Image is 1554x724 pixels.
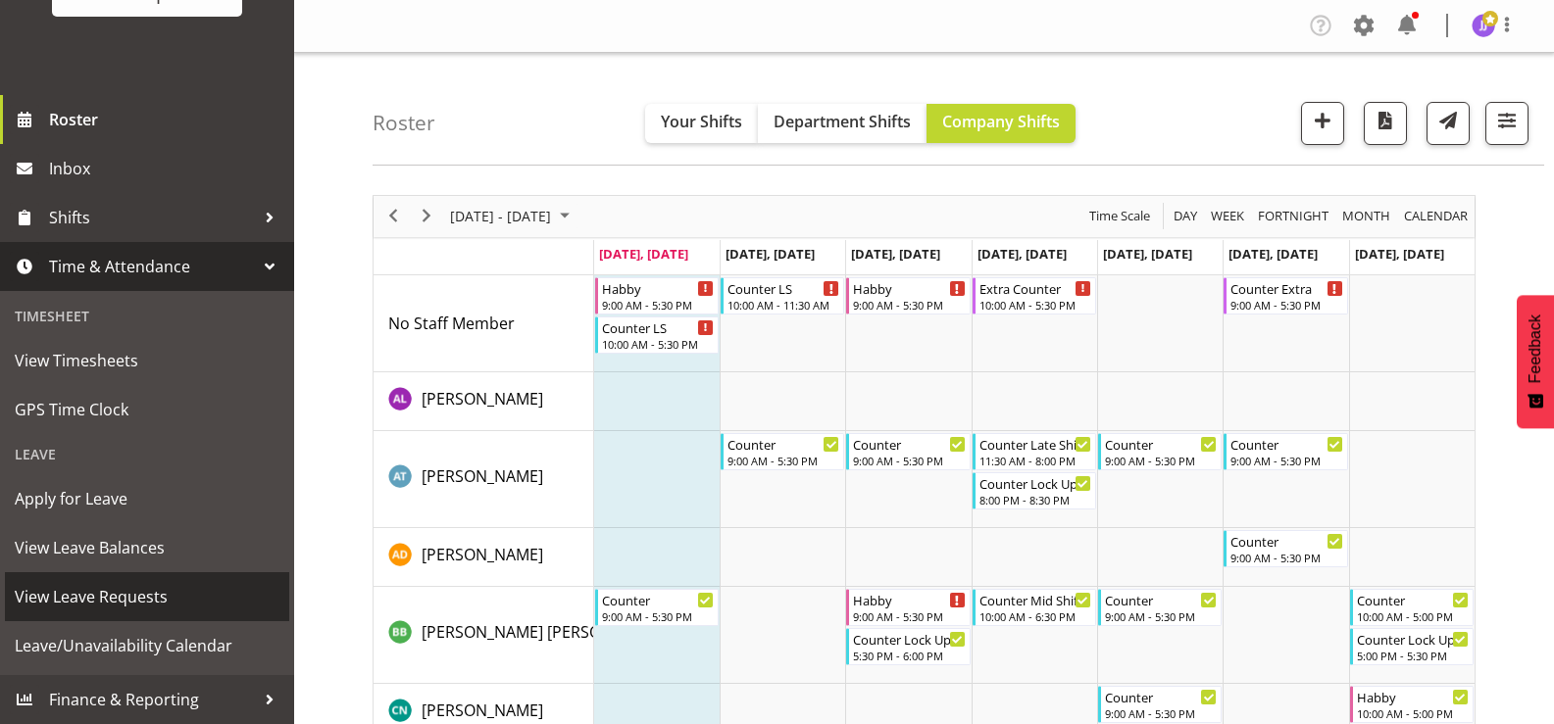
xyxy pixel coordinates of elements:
button: Department Shifts [758,104,927,143]
div: Habby [853,278,965,298]
span: Time & Attendance [49,252,255,281]
span: [DATE] - [DATE] [448,204,553,228]
a: GPS Time Clock [5,385,289,434]
span: Roster [49,105,284,134]
div: Alex-Micheal Taniwha"s event - Counter Late Shift Begin From Thursday, August 28, 2025 at 11:30:0... [973,433,1096,470]
div: Beena Beena"s event - Counter Lock Up Begin From Sunday, August 31, 2025 at 5:00:00 PM GMT+12:00 ... [1350,628,1474,665]
div: Counter LS [727,278,839,298]
div: No Staff Member"s event - Habby Begin From Monday, August 25, 2025 at 9:00:00 AM GMT+12:00 Ends A... [595,277,719,314]
span: [PERSON_NAME] [422,388,543,410]
div: Counter [1230,434,1342,454]
div: 9:00 AM - 5:30 PM [1105,608,1217,624]
span: Leave/Unavailability Calendar [15,631,279,660]
div: Beena Beena"s event - Counter Begin From Monday, August 25, 2025 at 9:00:00 AM GMT+12:00 Ends At ... [595,589,719,626]
span: [DATE], [DATE] [726,245,815,263]
div: 9:00 AM - 5:30 PM [853,297,965,313]
span: Time Scale [1087,204,1152,228]
div: 8:00 PM - 8:30 PM [979,492,1091,507]
span: [PERSON_NAME] [422,465,543,487]
span: Feedback [1527,314,1544,383]
button: Previous [380,204,407,228]
span: [DATE], [DATE] [1103,245,1192,263]
button: Send a list of all shifts for the selected filtered period to all rostered employees. [1427,102,1470,145]
button: Timeline Month [1339,204,1394,228]
td: Alex-Micheal Taniwha resource [374,431,594,528]
div: No Staff Member"s event - Extra Counter Begin From Thursday, August 28, 2025 at 10:00:00 AM GMT+1... [973,277,1096,314]
a: [PERSON_NAME] [422,387,543,410]
h4: Roster [373,112,435,134]
span: Company Shifts [942,111,1060,132]
div: Counter [1105,687,1217,706]
button: Next [414,204,440,228]
span: [PERSON_NAME] [PERSON_NAME] [422,621,669,643]
a: Apply for Leave [5,474,289,523]
div: Christine Neville"s event - Habby Begin From Sunday, August 31, 2025 at 10:00:00 AM GMT+12:00 End... [1350,686,1474,723]
div: Counter Late Shift [979,434,1091,454]
span: View Leave Requests [15,582,279,611]
div: 9:00 AM - 5:30 PM [853,608,965,624]
div: Counter LS [602,317,714,337]
div: Counter [853,434,965,454]
button: Time Scale [1086,204,1154,228]
span: Shifts [49,203,255,232]
div: Counter [1105,434,1217,454]
div: Beena Beena"s event - Counter Begin From Sunday, August 31, 2025 at 10:00:00 AM GMT+12:00 Ends At... [1350,589,1474,626]
span: No Staff Member [388,313,515,334]
div: Counter Mid Shift [979,590,1091,609]
div: Counter [1230,531,1342,551]
div: 9:00 AM - 5:30 PM [1105,705,1217,721]
div: Alex-Micheal Taniwha"s event - Counter Lock Up Begin From Thursday, August 28, 2025 at 8:00:00 PM... [973,472,1096,509]
div: Amelia Denz"s event - Counter Begin From Saturday, August 30, 2025 at 9:00:00 AM GMT+12:00 Ends A... [1224,530,1347,567]
div: 10:00 AM - 5:30 PM [602,336,714,352]
button: Timeline Week [1208,204,1248,228]
div: 10:00 AM - 5:30 PM [979,297,1091,313]
span: Department Shifts [774,111,911,132]
a: Leave/Unavailability Calendar [5,621,289,670]
td: No Staff Member resource [374,275,594,372]
span: [DATE], [DATE] [1228,245,1318,263]
a: View Leave Requests [5,572,289,621]
a: [PERSON_NAME] [422,464,543,488]
div: No Staff Member"s event - Counter LS Begin From Monday, August 25, 2025 at 10:00:00 AM GMT+12:00 ... [595,316,719,354]
button: August 2025 [447,204,578,228]
button: Month [1401,204,1472,228]
div: No Staff Member"s event - Habby Begin From Wednesday, August 27, 2025 at 9:00:00 AM GMT+12:00 End... [846,277,970,314]
div: 10:00 AM - 6:30 PM [979,608,1091,624]
div: Alex-Micheal Taniwha"s event - Counter Begin From Friday, August 29, 2025 at 9:00:00 AM GMT+12:00... [1098,433,1222,470]
span: calendar [1402,204,1470,228]
img: janelle-jonkers702.jpg [1472,14,1495,37]
div: Beena Beena"s event - Counter Begin From Friday, August 29, 2025 at 9:00:00 AM GMT+12:00 Ends At ... [1098,589,1222,626]
span: [PERSON_NAME] [422,544,543,565]
button: Filter Shifts [1485,102,1529,145]
div: Counter Lock Up [1357,629,1469,649]
div: Counter [727,434,839,454]
span: [DATE], [DATE] [851,245,940,263]
div: Counter [1357,590,1469,609]
div: 11:30 AM - 8:00 PM [979,453,1091,468]
span: Apply for Leave [15,484,279,513]
div: 10:00 AM - 5:00 PM [1357,705,1469,721]
span: Finance & Reporting [49,685,255,714]
div: Habby [1357,687,1469,706]
div: 9:00 AM - 5:30 PM [1105,453,1217,468]
button: Timeline Day [1171,204,1201,228]
span: View Leave Balances [15,533,279,562]
div: Counter Lock Up [853,629,965,649]
td: Abigail Lane resource [374,372,594,431]
div: 9:00 AM - 5:30 PM [602,608,714,624]
div: 5:30 PM - 6:00 PM [853,648,965,663]
button: Feedback - Show survey [1517,295,1554,428]
div: Beena Beena"s event - Counter Mid Shift Begin From Thursday, August 28, 2025 at 10:00:00 AM GMT+1... [973,589,1096,626]
a: [PERSON_NAME] [422,699,543,722]
div: 9:00 AM - 5:30 PM [1230,297,1342,313]
div: 10:00 AM - 11:30 AM [727,297,839,313]
td: Amelia Denz resource [374,528,594,587]
div: Beena Beena"s event - Counter Lock Up Begin From Wednesday, August 27, 2025 at 5:30:00 PM GMT+12:... [846,628,970,665]
button: Add a new shift [1301,102,1344,145]
div: Leave [5,434,289,474]
span: GPS Time Clock [15,395,279,424]
div: next period [410,196,443,237]
div: Beena Beena"s event - Habby Begin From Wednesday, August 27, 2025 at 9:00:00 AM GMT+12:00 Ends At... [846,589,970,626]
button: Download a PDF of the roster according to the set date range. [1364,102,1407,145]
span: [DATE], [DATE] [599,245,688,263]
